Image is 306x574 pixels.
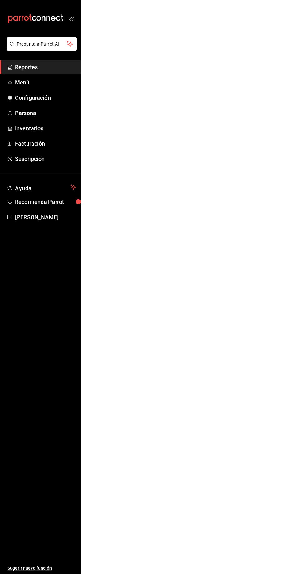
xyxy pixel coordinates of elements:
span: Suscripción [15,155,76,163]
a: Pregunta a Parrot AI [4,45,77,52]
span: Facturación [15,139,76,148]
span: Pregunta a Parrot AI [17,41,67,47]
span: [PERSON_NAME] [15,213,76,221]
button: open_drawer_menu [69,16,74,21]
span: Personal [15,109,76,117]
span: Configuración [15,94,76,102]
span: Reportes [15,63,76,71]
span: Ayuda [15,183,68,191]
span: Recomienda Parrot [15,198,76,206]
span: Menú [15,78,76,87]
span: Inventarios [15,124,76,133]
span: Sugerir nueva función [7,565,76,572]
button: Pregunta a Parrot AI [7,37,77,51]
